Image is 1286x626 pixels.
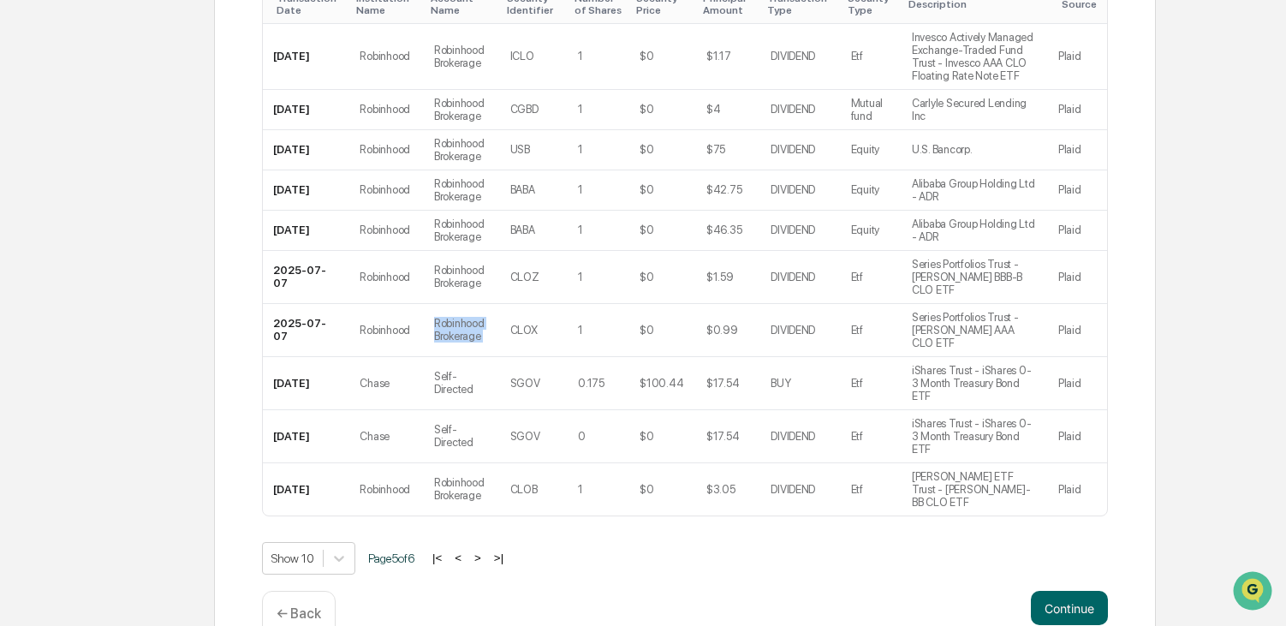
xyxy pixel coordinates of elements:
[578,324,583,337] div: 1
[510,324,538,337] div: CLOX
[771,103,815,116] div: DIVIDEND
[34,216,110,233] span: Preclearance
[360,271,410,283] div: Robinhood
[489,551,509,565] button: >|
[912,143,973,156] div: U.S. Bancorp.
[263,304,349,357] td: 2025-07-07
[510,103,539,116] div: CGBD
[1048,90,1107,130] td: Plaid
[771,271,815,283] div: DIVIDEND
[1031,591,1108,625] button: Continue
[640,143,653,156] div: $0
[1048,463,1107,516] td: Plaid
[578,143,583,156] div: 1
[578,224,583,236] div: 1
[851,224,879,236] div: Equity
[851,324,863,337] div: Etf
[578,483,583,496] div: 1
[851,143,879,156] div: Equity
[424,410,500,463] td: Self-Directed
[510,377,540,390] div: SGOV
[706,143,725,156] div: $75
[706,224,741,236] div: $46.35
[17,36,312,63] p: How can we help?
[424,130,500,170] td: Robinhood Brokerage
[124,218,138,231] div: 🗄️
[34,248,108,265] span: Data Lookup
[10,209,117,240] a: 🖐️Preclearance
[640,183,653,196] div: $0
[640,271,653,283] div: $0
[360,103,410,116] div: Robinhood
[851,50,863,63] div: Etf
[640,324,653,337] div: $0
[912,97,1038,122] div: Carlyle Secured Lending Inc
[578,430,586,443] div: 0
[771,324,815,337] div: DIVIDEND
[771,483,815,496] div: DIVIDEND
[1048,24,1107,90] td: Plaid
[263,463,349,516] td: [DATE]
[58,131,281,148] div: Start new chat
[640,430,653,443] div: $0
[510,224,535,236] div: BABA
[912,470,1038,509] div: [PERSON_NAME] ETF Trust - [PERSON_NAME]-BB CLO ETF
[578,271,583,283] div: 1
[360,377,390,390] div: Chase
[291,136,312,157] button: Start new chat
[771,143,815,156] div: DIVIDEND
[912,218,1038,243] div: Alibaba Group Holding Ltd - ADR
[424,251,500,304] td: Robinhood Brokerage
[851,97,891,122] div: Mutual fund
[706,324,738,337] div: $0.99
[1048,251,1107,304] td: Plaid
[17,250,31,264] div: 🔎
[578,103,583,116] div: 1
[121,289,207,303] a: Powered byPylon
[706,183,741,196] div: $42.75
[263,410,349,463] td: [DATE]
[360,483,410,496] div: Robinhood
[510,430,540,443] div: SGOV
[510,271,539,283] div: CLOZ
[1048,357,1107,410] td: Plaid
[771,430,815,443] div: DIVIDEND
[170,290,207,303] span: Pylon
[263,170,349,211] td: [DATE]
[1048,410,1107,463] td: Plaid
[141,216,212,233] span: Attestations
[851,183,879,196] div: Equity
[263,251,349,304] td: 2025-07-07
[510,143,530,156] div: USB
[263,130,349,170] td: [DATE]
[263,90,349,130] td: [DATE]
[706,103,720,116] div: $4
[17,131,48,162] img: 1746055101610-c473b297-6a78-478c-a979-82029cc54cd1
[640,483,653,496] div: $0
[360,224,410,236] div: Robinhood
[851,377,863,390] div: Etf
[277,605,321,622] p: ← Back
[450,551,467,565] button: <
[424,90,500,130] td: Robinhood Brokerage
[912,258,1038,296] div: Series Portfolios Trust - [PERSON_NAME] BBB-B CLO ETF
[360,430,390,443] div: Chase
[360,183,410,196] div: Robinhood
[771,50,815,63] div: DIVIDEND
[424,463,500,516] td: Robinhood Brokerage
[640,50,653,63] div: $0
[510,183,535,196] div: BABA
[851,430,863,443] div: Etf
[263,211,349,251] td: [DATE]
[424,304,500,357] td: Robinhood Brokerage
[640,103,653,116] div: $0
[58,148,217,162] div: We're available if you need us!
[706,483,735,496] div: $3.05
[578,377,604,390] div: 0.175
[706,271,734,283] div: $1.59
[912,364,1038,402] div: iShares Trust - iShares 0-3 Month Treasury Bond ETF
[510,483,538,496] div: CLOB
[1048,130,1107,170] td: Plaid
